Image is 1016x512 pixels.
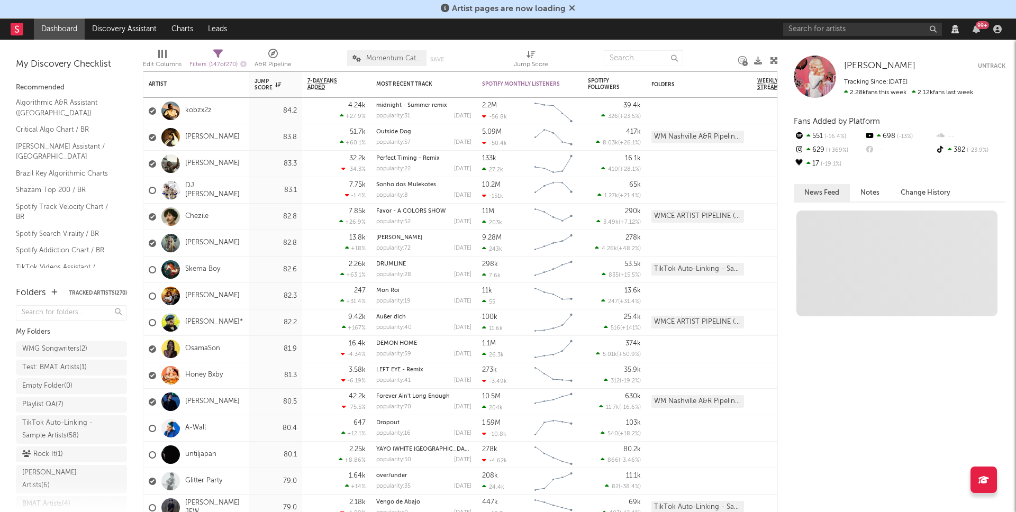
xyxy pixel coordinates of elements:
span: 2.12k fans last week [844,89,973,96]
div: WM Nashville A&R Pipeline (ingested) (1427) [651,131,744,143]
div: [PERSON_NAME] Artists ( 6 ) [22,467,97,492]
a: DRUMLINE [376,261,406,267]
div: ( ) [597,192,641,199]
svg: Chart title [530,98,577,124]
div: 4.24k [348,102,366,109]
a: Perfect Timing - Remix [376,156,440,161]
div: 82.3 [255,290,297,303]
div: 243k [482,245,502,252]
div: 278k [625,234,641,241]
svg: Chart title [530,415,577,442]
div: 133k [482,155,496,162]
span: +18.2 % [620,431,639,437]
div: 278k [482,446,497,453]
svg: Chart title [530,124,577,151]
span: Dismiss [569,5,575,13]
div: 2.26k [349,261,366,268]
a: Rock It(1) [16,446,127,462]
a: midnight - Summer remix [376,103,447,108]
div: 42.2k [349,393,366,400]
svg: Chart title [530,230,577,257]
div: LEFT EYE - Remix [376,367,471,373]
a: TikTok Auto-Linking - Sample Artists(58) [16,415,127,444]
div: 80.5 [255,396,297,408]
div: WMCE ARTIST PIPELINE (ADA + A&R) (683) [651,316,744,328]
svg: Chart title [530,362,577,389]
div: 81.9 [255,343,297,355]
svg: Chart title [530,151,577,177]
div: 9.42k [348,314,366,321]
a: Spotify Addiction Chart / BR [16,244,116,256]
a: Empty Folder(0) [16,378,127,394]
div: Rock It ( 1 ) [22,448,63,461]
div: Jump Score [514,45,548,76]
a: TikTok Videos Assistant / [GEOGRAPHIC_DATA] [16,261,116,283]
div: 203k [482,219,502,226]
div: 82.2 [255,316,297,329]
div: 80.2k [623,446,641,453]
div: -4.34 % [341,351,366,358]
div: ( ) [596,218,641,225]
a: Discovery Assistant [85,19,164,40]
div: popularity: 41 [376,378,411,383]
div: YAYO (WHITE PARIS) [376,446,471,452]
div: -151k [482,193,503,199]
div: Most Recent Track [376,81,456,87]
a: [PERSON_NAME] [185,291,240,300]
div: WM Nashville A&R Pipeline (ingested) (1427) [651,395,744,408]
a: Leads [201,19,234,40]
span: -19.1 % [819,161,841,167]
span: +48.2 % [619,246,639,252]
span: Weekly US Streams [757,78,794,90]
button: Save [430,57,444,62]
div: DRUMLINE [376,261,471,267]
span: +28.1 % [620,167,639,172]
div: 247 [354,287,366,294]
div: Dropout [376,420,471,426]
svg: Chart title [530,257,577,283]
span: -16.6 % [621,405,639,410]
div: BMAT Artists ( 4 ) [22,498,70,510]
div: 25.4k [624,314,641,321]
div: 382 [935,143,1005,157]
span: Momentum Catch-All [366,55,421,62]
div: popularity: 72 [376,245,411,251]
div: popularity: 40 [376,325,412,331]
div: +8.86 % [339,456,366,463]
span: -23.9 % [965,148,988,153]
div: 81.3 [255,369,297,382]
div: -1.4 % [345,192,366,199]
div: -56.8k [482,113,507,120]
div: TikTok Auto-Linking - Sample Artists ( 58 ) [22,417,97,442]
div: 1.1M [482,340,496,347]
div: 53.5k [624,261,641,268]
span: Tracking Since: [DATE] [844,79,908,85]
svg: Chart title [530,177,577,204]
div: ( ) [601,298,641,305]
div: -3.49k [482,378,507,385]
button: 99+ [973,25,980,33]
div: [DATE] [454,351,471,357]
div: 1.59M [482,419,501,426]
div: COSITA LINDA [376,235,471,241]
a: Vengo de Abajo [376,499,420,505]
a: DEMON HOME [376,341,417,346]
div: [DATE] [454,140,471,145]
div: 83.1 [255,184,297,197]
svg: Chart title [530,336,577,362]
div: 2.2M [482,102,497,109]
div: Folders [16,287,46,299]
span: +26.1 % [620,140,639,146]
span: 540 [607,431,618,437]
div: 65k [629,181,641,188]
div: Favor - A COLORS SHOW [376,208,471,214]
div: Folders [651,81,731,88]
div: popularity: 8 [376,193,408,198]
span: -16.4 % [823,134,846,140]
a: BMAT Artists(4) [16,496,127,512]
span: 516 [611,325,620,331]
div: Jump Score [255,78,281,91]
div: WMG Songwriters ( 2 ) [22,343,87,355]
div: popularity: 22 [376,166,411,172]
a: LEFT EYE - Remix [376,367,423,373]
